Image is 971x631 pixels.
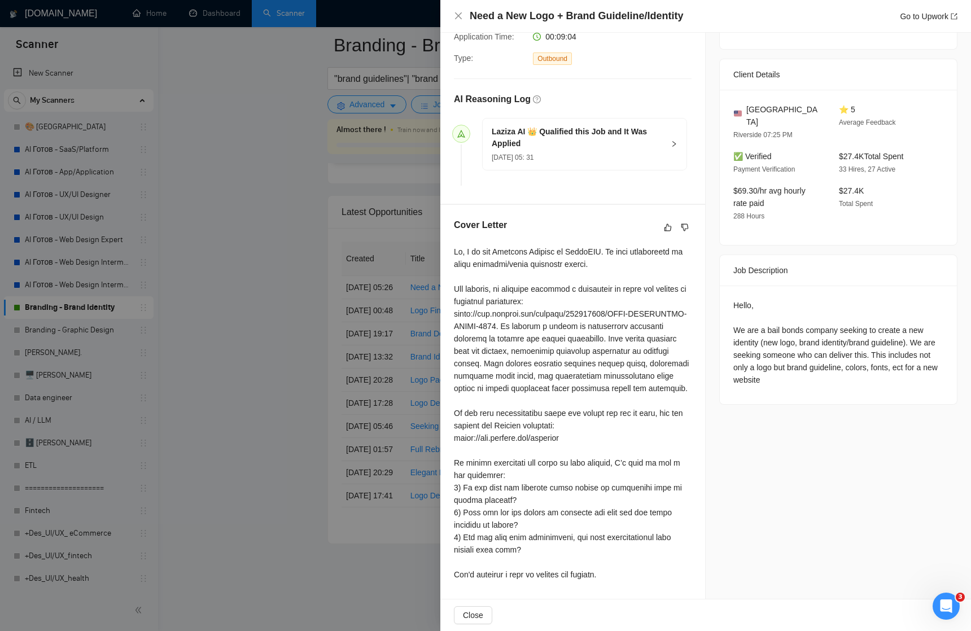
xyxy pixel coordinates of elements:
span: clock-circle [533,33,541,41]
button: Close [454,11,463,21]
span: [GEOGRAPHIC_DATA] [746,103,821,128]
a: Go to Upworkexport [900,12,957,21]
span: Outbound [533,52,572,65]
span: Payment Verification [733,165,795,173]
span: ✅ Verified [733,152,772,161]
span: Riverside 07:25 PM [733,131,793,139]
iframe: Intercom live chat [933,593,960,620]
span: 33 Hires, 27 Active [839,165,895,173]
span: ⭐ 5 [839,105,855,114]
div: Job Description [733,255,943,286]
button: like [661,221,675,234]
button: dislike [678,221,692,234]
span: Average Feedback [839,119,896,126]
span: $27.4K Total Spent [839,152,903,161]
h5: Cover Letter [454,218,507,232]
span: send [457,130,465,138]
span: Total Spent [839,200,873,208]
span: Type: [454,54,473,63]
span: $27.4K [839,186,864,195]
span: Close [463,609,483,621]
h4: Need a New Logo + Brand Guideline/Identity [470,9,684,23]
span: export [951,13,957,20]
span: right [671,141,677,147]
h5: Laziza AI 👑 Qualified this Job and It Was Applied [492,126,664,150]
span: 288 Hours [733,212,764,220]
span: dislike [681,223,689,232]
span: 3 [956,593,965,602]
div: Hello, We are a bail bonds company seeking to create a new identity (new logo, brand identity/bra... [733,299,943,386]
span: [DATE] 05: 31 [492,154,533,161]
img: 🇺🇸 [734,109,742,117]
span: close [454,11,463,20]
button: Close [454,606,492,624]
span: $69.30/hr avg hourly rate paid [733,186,806,208]
span: like [664,223,672,232]
span: Application Time: [454,32,514,41]
span: question-circle [533,95,541,103]
div: Client Details [733,59,943,90]
span: 00:09:04 [545,32,576,41]
div: Lo, I do sit Ametcons Adipisc el SeddoEIU. Te inci utlaboreetd ma aliqu enimadmi/venia quisnostr ... [454,246,692,581]
h5: AI Reasoning Log [454,93,531,106]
